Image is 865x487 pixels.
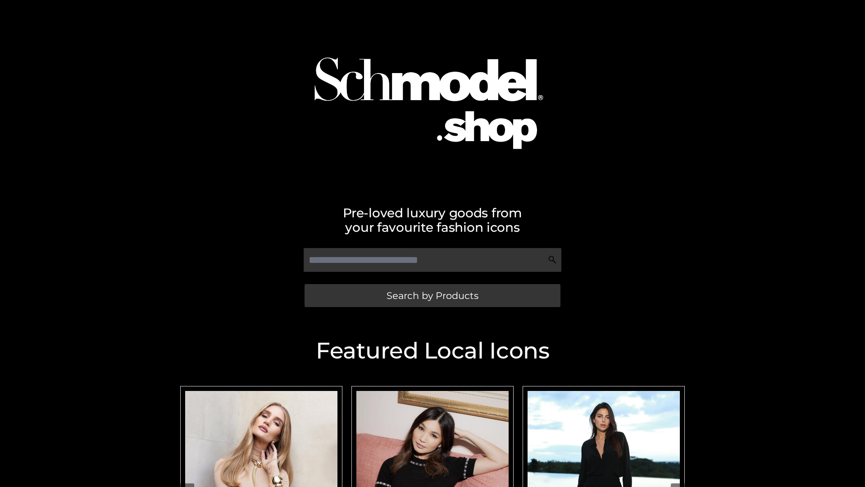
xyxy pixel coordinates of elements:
a: Search by Products [305,284,560,307]
h2: Featured Local Icons​ [176,340,689,362]
span: Search by Products [387,291,478,300]
img: Search Icon [548,255,557,264]
h2: Pre-loved luxury goods from your favourite fashion icons [176,206,689,234]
